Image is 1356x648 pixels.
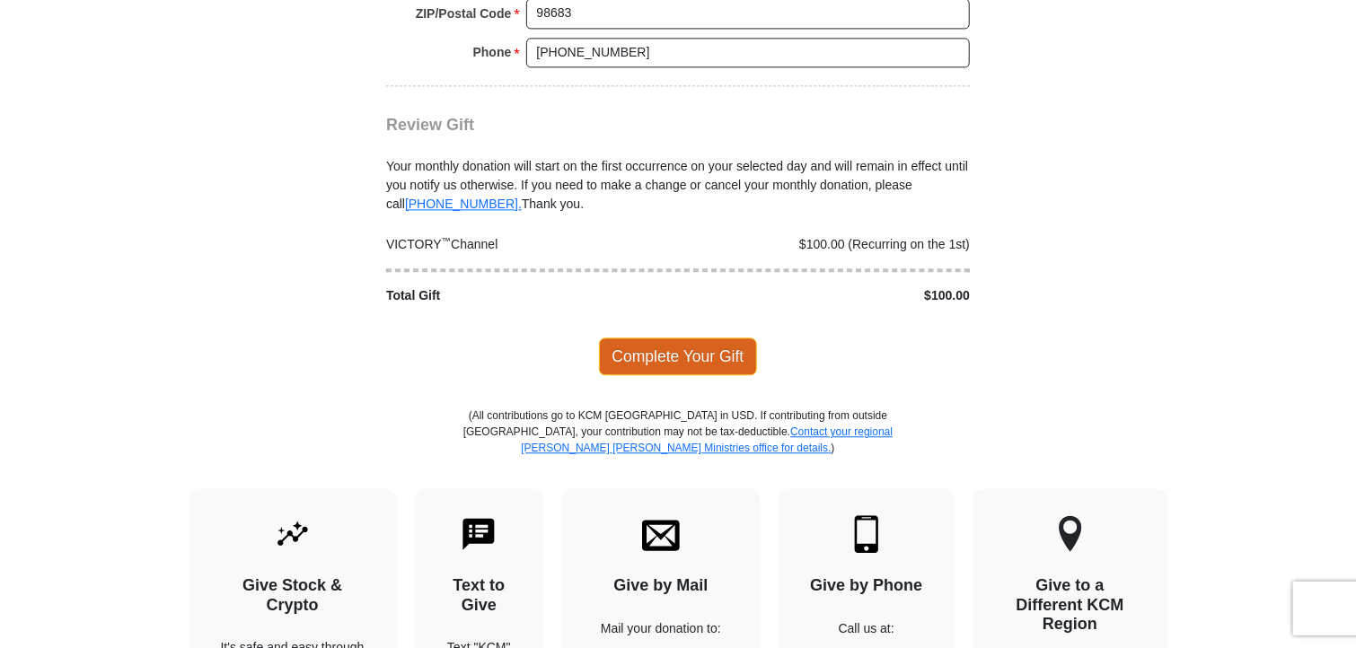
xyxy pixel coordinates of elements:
[221,576,365,615] h4: Give Stock & Crypto
[460,515,497,553] img: text-to-give.svg
[405,197,522,211] a: [PHONE_NUMBER].
[678,286,980,305] div: $100.00
[446,576,513,615] h4: Text to Give
[642,515,680,553] img: envelope.svg
[462,407,894,488] p: (All contributions go to KCM [GEOGRAPHIC_DATA] in USD. If contributing from outside [GEOGRAPHIC_D...
[594,619,728,638] p: Mail your donation to:
[274,515,312,553] img: give-by-stock.svg
[599,337,758,375] span: Complete Your Gift
[377,235,679,254] div: VICTORY Channel
[386,116,474,134] span: Review Gift
[810,619,923,638] p: Call us at:
[1058,515,1083,553] img: other-region
[799,237,970,251] span: $100.00 (Recurring on the 1st)
[377,286,679,305] div: Total Gift
[1005,576,1136,635] h4: Give to a Different KCM Region
[386,136,970,214] div: Your monthly donation will start on the first occurrence on your selected day and will remain in ...
[442,235,452,246] sup: ™
[810,576,923,596] h4: Give by Phone
[416,1,512,26] strong: ZIP/Postal Code
[594,576,728,596] h4: Give by Mail
[848,515,885,553] img: mobile.svg
[473,39,512,65] strong: Phone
